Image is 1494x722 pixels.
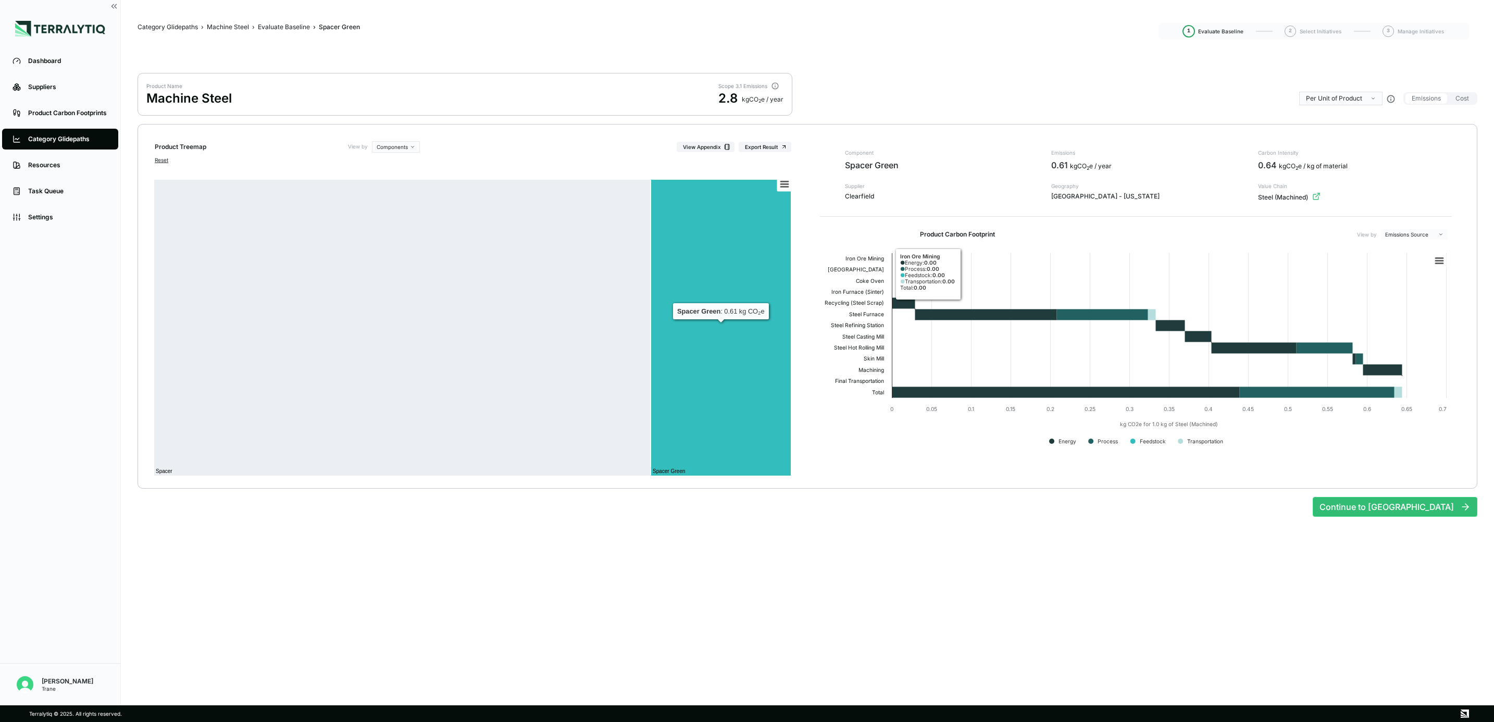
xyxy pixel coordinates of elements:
[1051,192,1245,201] span: [GEOGRAPHIC_DATA] - [US_STATE]
[1313,497,1477,517] button: Continue to [GEOGRAPHIC_DATA]
[156,468,172,474] text: Spacer
[968,406,974,412] text: 0.1
[377,144,408,150] span: Components
[1187,28,1190,34] span: 1
[252,23,255,31] span: ›
[258,23,310,31] a: Evaluate Baseline
[1401,406,1412,412] text: 0.65
[28,161,108,169] div: Resources
[1296,165,1298,171] sub: 2
[1300,28,1341,34] span: Select Initiatives
[28,57,108,65] div: Dashboard
[1087,165,1089,171] sub: 2
[828,266,884,272] text: [GEOGRAPHIC_DATA]
[1184,22,1243,41] button: 1Evaluate Baseline
[1198,28,1243,34] span: Evaluate Baseline
[718,83,769,89] div: Scope 3.1 Emissions
[1084,406,1095,412] text: 0.25
[1140,438,1166,444] text: Feedstock
[42,677,93,686] div: [PERSON_NAME]
[890,406,893,412] text: 0
[831,289,884,295] text: Iron Furnace (Sinter)
[372,141,420,153] button: Components
[1051,183,1245,189] span: Geography
[1289,28,1292,34] span: 2
[739,142,791,152] button: Export Result
[28,109,108,117] div: Product Carbon Footprints
[758,98,761,104] sub: 2
[835,378,884,384] text: Final Transportation
[1405,93,1447,104] button: Emissions
[28,187,108,195] div: Task Queue
[1258,159,1452,171] div: 0.64
[742,95,783,104] div: kg CO e / year
[28,135,108,143] div: Category Glidepaths
[201,23,204,31] span: ›
[845,183,1039,189] span: Supplier
[926,406,937,412] text: 0.05
[872,389,884,395] text: Total
[1258,150,1452,156] span: Carbon Intensity
[155,143,221,151] div: Product Treemap
[1258,183,1452,189] span: Value Chain
[845,159,1039,171] span: Spacer Green
[1070,162,1112,170] span: kg CO e / year
[28,83,108,91] div: Suppliers
[348,141,368,153] label: View by
[856,278,884,284] text: Coke Oven
[825,300,884,306] text: Recycling (Steel Scrap)
[155,157,168,163] button: Reset
[1363,406,1371,412] text: 0.6
[1242,406,1254,412] text: 0.45
[845,255,884,262] text: Iron Ore Mining
[1187,438,1223,445] text: Transportation
[864,355,884,362] text: Skin Mill
[653,468,685,474] text: Spacer Green
[1059,438,1076,445] text: Energy
[1258,192,1452,203] div: Steel (Machined)
[17,676,33,693] img: Cal Krause
[1387,28,1390,34] span: 3
[831,322,884,329] text: Steel Refining Station
[1125,406,1133,412] text: 0.3
[1449,93,1475,104] button: Cost
[920,230,995,239] h2: Product Carbon Footprint
[1163,406,1174,412] text: 0.35
[146,83,232,89] div: Product Name
[1322,406,1333,412] text: 0.55
[677,142,734,152] button: View Appendix
[845,192,1039,201] span: Clearfield
[13,672,38,697] button: Open user button
[842,333,884,340] text: Steel Casting Mill
[28,213,108,221] div: Settings
[1299,92,1383,105] button: Per Unit of Product
[858,367,884,374] text: Machining
[1285,22,1341,41] button: 2Select Initiatives
[1279,162,1348,170] div: kgCO e / kg of material
[1098,438,1118,444] text: Process
[1006,406,1015,412] text: 0.15
[1398,28,1444,34] span: Manage Initiatives
[718,90,738,107] div: 2.8
[207,23,249,31] a: Machine Steel
[1381,229,1448,240] button: Emissions Source
[15,21,105,36] img: Logo
[138,23,198,31] a: Category Glidepaths
[1357,231,1377,238] label: View by
[849,311,884,317] text: Steel Furnace
[834,344,884,351] text: Steel Hot Rolling Mill
[42,686,93,692] div: Trane
[1046,406,1054,412] text: 0.2
[319,23,360,31] span: Spacer Green
[313,23,316,31] span: ›
[146,90,232,107] div: Machine Steel
[1120,421,1218,428] text: kg CO2e for 1.0 kg of Steel (Machined)
[1439,406,1447,412] text: 0.7
[1051,150,1245,156] span: Emissions
[1051,159,1245,171] div: 0.61
[845,150,1039,156] span: Component
[1383,22,1444,41] button: 3Manage Initiatives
